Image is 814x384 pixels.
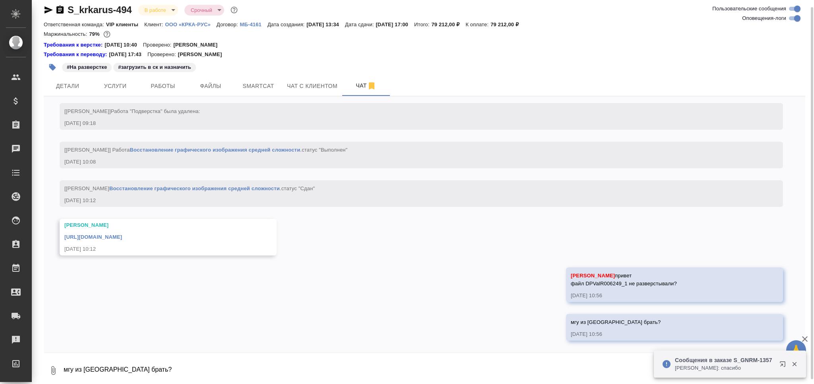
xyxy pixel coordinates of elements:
p: К оплате: [465,21,490,27]
span: [[PERSON_NAME] . [64,185,315,191]
p: #загрузить в ск и назначить [118,63,191,71]
button: Закрыть [786,361,802,368]
p: Дата создания: [267,21,306,27]
p: 79 212,00 ₽ [431,21,465,27]
div: [DATE] 10:56 [571,292,755,300]
span: статус "Сдан" [281,185,315,191]
span: [PERSON_NAME] [571,273,615,279]
p: Проверено: [147,51,178,58]
p: Ответственная команда: [44,21,106,27]
svg: Отписаться [367,81,376,91]
span: Услуги [96,81,134,91]
span: Работа "Подверстка" была удалена: [111,108,200,114]
p: Договор: [217,21,240,27]
a: МБ-4161 [240,21,267,27]
span: На разверстке [61,63,112,70]
button: 13727.32 RUB; [102,29,112,39]
a: Требования к переводу: [44,51,109,58]
p: [PERSON_NAME]: спасибо [675,364,774,372]
div: В работе [184,5,224,16]
div: Нажми, чтобы открыть папку с инструкцией [44,51,109,58]
p: [DATE] 13:34 [306,21,345,27]
p: [PERSON_NAME] [178,51,228,58]
p: #На разверстке [67,63,107,71]
span: [[PERSON_NAME]] Работа . [64,147,347,153]
button: Открыть в новой вкладке [775,356,794,375]
a: Восстановление графического изображения средней сложности [109,185,280,191]
button: Скопировать ссылку [55,5,65,15]
span: статус "Выполнен" [302,147,347,153]
button: Срочный [188,7,215,14]
a: [URL][DOMAIN_NAME] [64,234,122,240]
span: загрузить в ск и назначить [112,63,197,70]
p: 79 212,00 ₽ [490,21,525,27]
p: [DATE] 17:43 [109,51,147,58]
span: Чат [347,81,385,91]
span: Работы [144,81,182,91]
div: [DATE] 10:56 [571,330,755,338]
a: ООО «КРКА-РУС» [165,21,217,27]
div: [DATE] 09:18 [64,119,755,127]
p: Проверено: [143,41,174,49]
a: Восстановление графического изображения средней сложности [130,147,300,153]
p: Маржинальность: [44,31,89,37]
p: [DATE] 17:00 [376,21,414,27]
span: Оповещения-логи [742,14,786,22]
button: 🙏 [786,340,806,360]
span: Smartcat [239,81,277,91]
p: Дата сдачи: [345,21,376,27]
div: [PERSON_NAME] [64,221,249,229]
button: Добавить тэг [44,58,61,76]
span: 🙏 [789,342,803,359]
div: [DATE] 10:08 [64,158,755,166]
button: Скопировать ссылку для ЯМессенджера [44,5,53,15]
span: мгу из [GEOGRAPHIC_DATA] брать? [571,319,661,325]
div: Нажми, чтобы открыть папку с инструкцией [44,41,105,49]
p: 79% [89,31,101,37]
span: Детали [48,81,87,91]
p: [DATE] 10:40 [105,41,143,49]
button: В работе [142,7,169,14]
span: Файлы [192,81,230,91]
p: Клиент: [144,21,165,27]
p: Сообщения в заказе S_GNRM-1357 [675,356,774,364]
p: [PERSON_NAME] [173,41,223,49]
p: Итого: [414,21,431,27]
div: В работе [138,5,178,16]
a: Требования к верстке: [44,41,105,49]
a: S_krkarus-494 [68,4,132,15]
p: VIP клиенты [106,21,144,27]
div: [DATE] 10:12 [64,245,249,253]
div: [DATE] 10:12 [64,197,755,205]
button: Доп статусы указывают на важность/срочность заказа [229,5,239,15]
span: Пользовательские сообщения [712,5,786,13]
span: Чат с клиентом [287,81,337,91]
span: привет файл DPValR006249_1 не разверстывали? [571,273,677,287]
span: [[PERSON_NAME]] [64,108,200,114]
